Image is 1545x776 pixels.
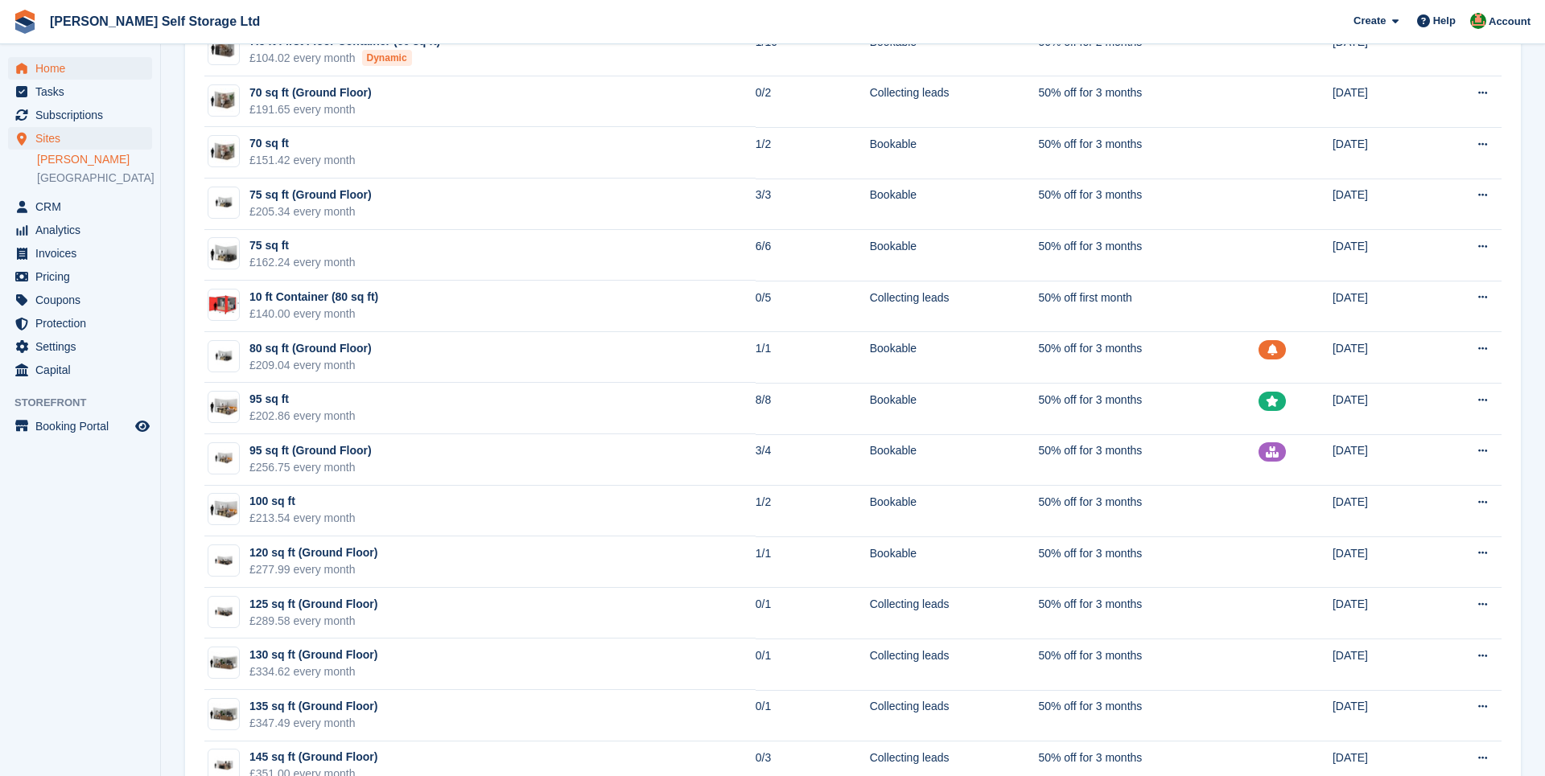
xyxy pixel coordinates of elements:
span: Invoices [35,242,132,265]
img: 100-sqft-unit.jpg [208,449,239,467]
td: Collecting leads [870,690,1039,741]
div: 100 sq ft [249,493,356,510]
img: 150-sqft-unit.jpg [208,756,239,774]
td: [DATE] [1333,690,1430,741]
div: £256.75 every month [249,459,372,476]
td: 50% off for 2 months [1038,25,1259,76]
img: 64-sqft-unit.jpg [208,140,239,163]
td: 3/3 [756,179,870,230]
td: 3/4 [756,434,870,486]
img: 75-sqft-unit.jpg [208,242,239,265]
td: 0/2 [756,76,870,128]
span: Subscriptions [35,104,132,126]
a: Preview store [133,417,152,436]
div: 70 sq ft (Ground Floor) [249,84,372,101]
a: [PERSON_NAME] Self Storage Ltd [43,8,266,35]
div: 125 sq ft (Ground Floor) [249,596,377,613]
td: [DATE] [1333,486,1430,537]
div: £151.42 every month [249,152,356,169]
td: 8/8 [756,383,870,434]
td: Bookable [870,536,1039,588]
span: Analytics [35,219,132,241]
img: Joshua Wild [1470,13,1486,29]
td: [DATE] [1333,536,1430,588]
td: 0/5 [756,281,870,332]
td: 50% off for 3 months [1038,230,1259,281]
div: 70 sq ft [249,135,356,152]
td: 50% off for 3 months [1038,690,1259,741]
img: 60-sqft-unit.jpg [208,38,239,61]
div: £140.00 every month [249,306,378,322]
td: 50% off for 3 months [1038,536,1259,588]
a: menu [8,80,152,103]
div: 120 sq ft (Ground Floor) [249,544,377,561]
div: 95 sq ft (Ground Floor) [249,442,372,459]
td: [DATE] [1333,179,1430,230]
td: 50% off for 3 months [1038,434,1259,486]
td: 6/6 [756,230,870,281]
a: menu [8,265,152,288]
td: 1/2 [756,486,870,537]
td: 0/1 [756,690,870,741]
div: 75 sq ft [249,237,356,254]
div: 80 sq ft (Ground Floor) [249,340,372,357]
div: £347.49 every month [249,715,377,732]
img: 135-sqft-unit.jpg [208,651,239,675]
td: [DATE] [1333,638,1430,690]
td: 50% off for 3 months [1038,383,1259,434]
td: [DATE] [1333,383,1430,434]
span: Account [1489,14,1531,30]
td: [DATE] [1333,76,1430,128]
span: Tasks [35,80,132,103]
div: 130 sq ft (Ground Floor) [249,647,377,663]
span: CRM [35,195,132,218]
a: [GEOGRAPHIC_DATA] [37,170,152,186]
td: 50% off for 3 months [1038,127,1259,179]
td: 50% off for 3 months [1038,588,1259,639]
img: stora-icon-8386f47178a22dfd0bd8f6a31ec36ba5ce8667c1dd55bd0f319d3a0aa187defe.svg [13,10,37,34]
img: 100-sqft-unit.jpg [208,498,239,521]
span: Pricing [35,265,132,288]
a: menu [8,127,152,150]
td: Bookable [870,230,1039,281]
div: 145 sq ft (Ground Floor) [249,749,377,766]
div: 10 ft Container (80 sq ft) [249,289,378,306]
div: 75 sq ft (Ground Floor) [249,187,372,203]
td: 0/1 [756,588,870,639]
td: Bookable [870,179,1039,230]
span: Home [35,57,132,80]
td: [DATE] [1333,230,1430,281]
td: 50% off first month [1038,281,1259,332]
div: 95 sq ft [249,391,356,408]
span: Protection [35,312,132,335]
img: 125-sqft-unit.jpg [208,602,239,621]
div: 135 sq ft (Ground Floor) [249,698,377,715]
a: menu [8,312,152,335]
img: 125-sqft-unit.jpg [208,552,239,570]
img: 64-sqft-unit.jpg [208,88,239,112]
a: menu [8,415,152,437]
div: Dynamic [362,50,412,66]
td: [DATE] [1333,332,1430,384]
span: Create [1353,13,1386,29]
div: £205.34 every month [249,203,372,220]
td: Collecting leads [870,638,1039,690]
td: Bookable [870,434,1039,486]
td: Collecting leads [870,281,1039,332]
td: 50% off for 3 months [1038,179,1259,230]
div: £202.86 every month [249,408,356,425]
a: menu [8,104,152,126]
td: [DATE] [1333,588,1430,639]
a: menu [8,242,152,265]
td: [DATE] [1333,25,1430,76]
td: 50% off for 3 months [1038,638,1259,690]
div: £104.02 every month [249,50,440,67]
a: menu [8,219,152,241]
td: [DATE] [1333,281,1430,332]
td: 1/10 [756,25,870,76]
td: [DATE] [1333,127,1430,179]
td: Bookable [870,332,1039,384]
td: Collecting leads [870,76,1039,128]
div: £162.24 every month [249,254,356,271]
div: £209.04 every month [249,357,372,374]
